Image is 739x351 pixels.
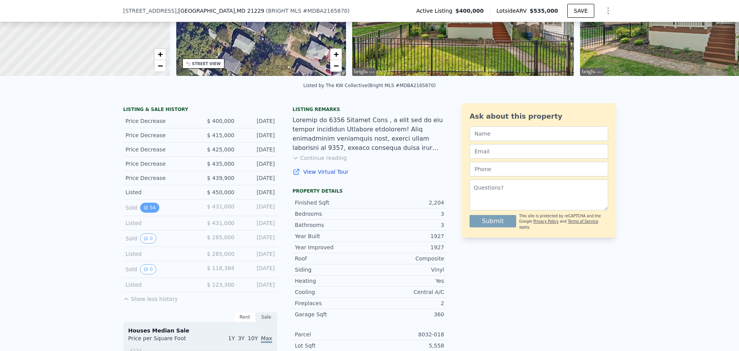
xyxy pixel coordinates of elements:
div: Year Improved [295,244,369,251]
div: Listed [125,250,194,258]
div: This site is protected by reCAPTCHA and the Google and apply. [519,213,608,230]
span: − [334,61,339,71]
span: $ 431,000 [207,203,234,210]
div: [DATE] [241,117,275,125]
button: Continue reading [293,154,347,162]
div: Vinyl [369,266,444,274]
span: 1Y [228,335,235,341]
div: 360 [369,311,444,318]
a: Terms of Service [568,219,598,223]
span: $ 400,000 [207,118,234,124]
span: $400,000 [455,7,484,15]
div: Price Decrease [125,174,194,182]
span: $535,000 [530,8,558,14]
button: View historical data [140,264,156,274]
span: + [157,49,162,59]
span: [STREET_ADDRESS] [123,7,177,15]
button: Show Options [600,3,616,18]
input: Phone [470,162,608,176]
span: $ 439,900 [207,175,234,181]
div: Rent [234,312,256,322]
div: 5,558 [369,342,444,349]
span: $ 415,000 [207,132,234,138]
div: Listed [125,188,194,196]
button: SAVE [567,4,594,18]
div: Sold [125,264,194,274]
a: Privacy Policy [533,219,558,223]
span: + [334,49,339,59]
div: [DATE] [241,160,275,168]
span: $ 285,000 [207,251,234,257]
span: Max [261,335,272,343]
div: [DATE] [241,131,275,139]
div: Property details [293,188,446,194]
div: Listed by The KW Collective (Bright MLS #MDBA2165870) [303,83,436,88]
span: 10Y [248,335,258,341]
div: Composite [369,255,444,262]
div: Sold [125,203,194,213]
span: 3Y [238,335,244,341]
div: Lot Sqft [295,342,369,349]
span: $ 118,384 [207,265,234,271]
a: Zoom out [330,60,342,72]
button: View historical data [140,233,156,244]
div: [DATE] [241,174,275,182]
div: [DATE] [241,146,275,153]
div: 1927 [369,244,444,251]
span: $ 123,300 [207,282,234,288]
div: 2 [369,299,444,307]
div: Yes [369,277,444,285]
div: [DATE] [241,203,275,213]
span: BRIGHT MLS [268,8,301,14]
div: Listed [125,281,194,289]
div: Price per Square Foot [128,334,200,347]
div: Siding [295,266,369,274]
button: View historical data [140,203,159,213]
div: Finished Sqft [295,199,369,207]
div: LISTING & SALE HISTORY [123,106,277,114]
div: [DATE] [241,281,275,289]
div: Price Decrease [125,160,194,168]
div: [DATE] [241,250,275,258]
div: Year Built [295,232,369,240]
div: [DATE] [241,219,275,227]
div: [DATE] [241,233,275,244]
a: View Virtual Tour [293,168,446,176]
div: Central A/C [369,288,444,296]
div: Price Decrease [125,117,194,125]
span: , MD 21229 [235,8,264,14]
div: Heating [295,277,369,285]
div: Loremip do 6356 Sitamet Cons , a elit sed do eiu tempor incididun Utlabore etdolorem! Aliq enimad... [293,116,446,153]
div: [DATE] [241,264,275,274]
span: Lotside ARV [497,7,530,15]
span: − [157,61,162,71]
a: Zoom in [330,49,342,60]
span: Active Listing [416,7,455,15]
div: Sold [125,233,194,244]
span: $ 285,000 [207,234,234,240]
button: Submit [470,215,516,227]
div: Bedrooms [295,210,369,218]
span: $ 425,000 [207,146,234,153]
div: ( ) [266,7,350,15]
div: Fireplaces [295,299,369,307]
a: Zoom in [154,49,166,60]
div: Houses Median Sale [128,327,272,334]
div: Price Decrease [125,131,194,139]
span: $ 450,000 [207,189,234,195]
div: Listed [125,219,194,227]
div: 2,204 [369,199,444,207]
div: STREET VIEW [192,61,221,67]
div: Sale [256,312,277,322]
a: Zoom out [154,60,166,72]
div: Roof [295,255,369,262]
span: # MDBA2165870 [303,8,348,14]
div: 3 [369,221,444,229]
div: Listing remarks [293,106,446,113]
div: Ask about this property [470,111,608,122]
div: 1927 [369,232,444,240]
div: [DATE] [241,188,275,196]
div: Cooling [295,288,369,296]
div: 3 [369,210,444,218]
span: , [GEOGRAPHIC_DATA] [177,7,264,15]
